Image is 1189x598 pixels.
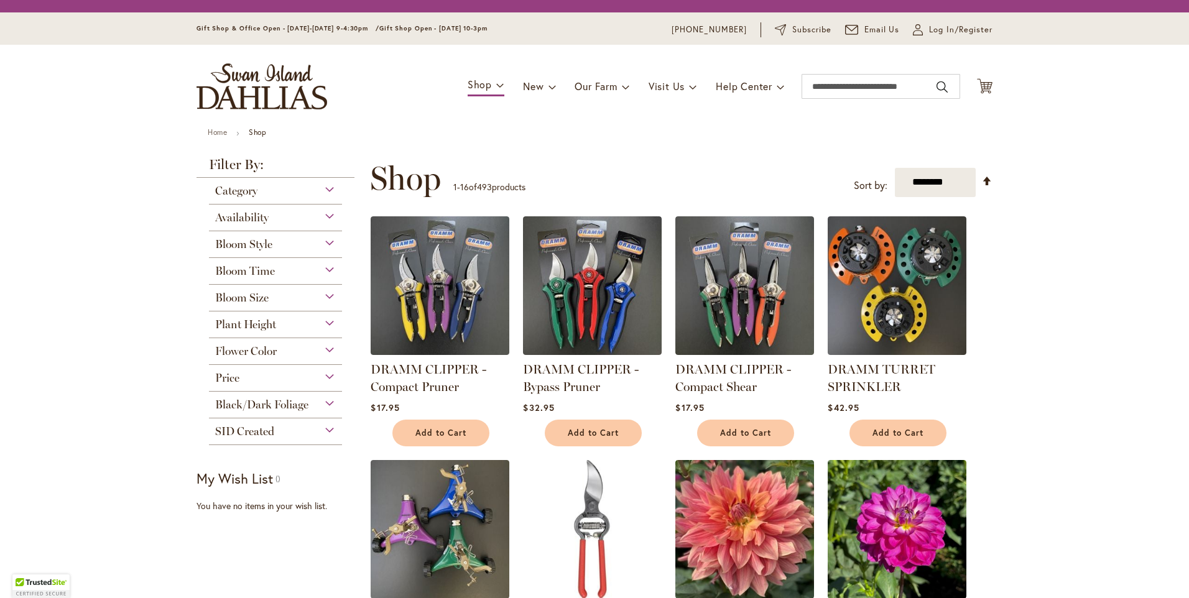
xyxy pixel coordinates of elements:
[675,216,814,355] img: DRAMM CLIPPER - Compact Shear
[197,158,354,178] strong: Filter By:
[523,402,554,413] span: $32.95
[849,420,946,446] button: Add to Cart
[215,184,257,198] span: Category
[379,24,488,32] span: Gift Shop Open - [DATE] 10-3pm
[371,216,509,355] img: DRAMM CLIPPER - Compact Pruner
[392,420,489,446] button: Add to Cart
[845,24,900,36] a: Email Us
[675,362,791,394] a: DRAMM CLIPPER - Compact Shear
[675,402,704,413] span: $17.95
[523,362,639,394] a: DRAMM CLIPPER - Bypass Pruner
[415,428,466,438] span: Add to Cart
[929,24,992,36] span: Log In/Register
[215,398,308,412] span: Black/Dark Foliage
[215,425,274,438] span: SID Created
[523,216,662,355] img: DRAMM CLIPPER - Bypass Pruner
[215,237,272,251] span: Bloom Style
[208,127,227,137] a: Home
[828,346,966,357] a: DRAMM TURRET SPRINKLER
[453,181,457,193] span: 1
[523,80,544,93] span: New
[197,24,379,32] span: Gift Shop & Office Open - [DATE]-[DATE] 9-4:30pm /
[197,469,273,487] strong: My Wish List
[575,80,617,93] span: Our Farm
[12,574,70,598] div: TrustedSite Certified
[854,174,887,197] label: Sort by:
[792,24,831,36] span: Subscribe
[215,318,276,331] span: Plant Height
[828,402,859,413] span: $42.95
[720,428,771,438] span: Add to Cart
[523,346,662,357] a: DRAMM CLIPPER - Bypass Pruner
[872,428,923,438] span: Add to Cart
[697,420,794,446] button: Add to Cart
[197,63,327,109] a: store logo
[215,371,239,385] span: Price
[568,428,619,438] span: Add to Cart
[545,420,642,446] button: Add to Cart
[453,177,525,197] p: - of products
[215,344,277,358] span: Flower Color
[460,181,469,193] span: 16
[249,127,266,137] strong: Shop
[716,80,772,93] span: Help Center
[197,500,363,512] div: You have no items in your wish list.
[672,24,747,36] a: [PHONE_NUMBER]
[215,264,275,278] span: Bloom Time
[937,77,948,97] button: Search
[828,362,935,394] a: DRAMM TURRET SPRINKLER
[775,24,831,36] a: Subscribe
[468,78,492,91] span: Shop
[370,160,441,197] span: Shop
[864,24,900,36] span: Email Us
[371,402,399,413] span: $17.95
[913,24,992,36] a: Log In/Register
[649,80,685,93] span: Visit Us
[371,362,486,394] a: DRAMM CLIPPER - Compact Pruner
[477,181,492,193] span: 493
[215,211,269,224] span: Availability
[675,346,814,357] a: DRAMM CLIPPER - Compact Shear
[215,291,269,305] span: Bloom Size
[371,346,509,357] a: DRAMM CLIPPER - Compact Pruner
[828,216,966,355] img: DRAMM TURRET SPRINKLER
